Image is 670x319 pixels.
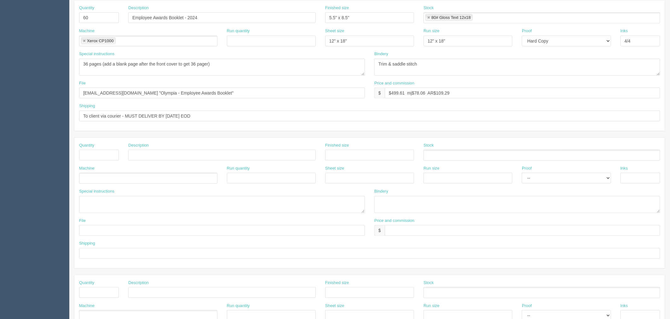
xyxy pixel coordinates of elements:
label: Proof [522,28,532,34]
div: 80# Gloss Text 12x18 [431,15,471,20]
div: $ [374,225,385,236]
label: Shipping [79,103,95,109]
div: $ [374,88,385,98]
textarea: 36 pages (add a blank page after the front cover to get 36 pager) [79,59,365,76]
label: Quantity [79,5,94,11]
label: Machine [79,303,95,309]
label: Run size [424,165,440,171]
label: Stock [424,142,434,148]
label: File [79,80,86,86]
label: Finished size [325,5,349,11]
label: Inks [621,28,628,34]
label: Description [128,280,149,286]
label: Stock [424,280,434,286]
label: Description [128,142,149,148]
label: Description [128,5,149,11]
label: Finished size [325,280,349,286]
label: Inks [621,303,628,309]
label: Sheet size [325,28,344,34]
label: Run size [424,303,440,309]
textarea: Trim & saddle stitch [374,59,660,76]
label: Proof [522,303,532,309]
label: Quantity [79,280,94,286]
label: Price and commission [374,80,414,86]
label: Price and commission [374,218,414,224]
label: File [79,218,86,224]
label: Shipping [79,241,95,246]
label: Sheet size [325,165,344,171]
label: Special instructions [79,51,114,57]
label: Inks [621,165,628,171]
label: Sheet size [325,303,344,309]
label: Machine [79,28,95,34]
label: Run quantity [227,165,250,171]
label: Run quantity [227,303,250,309]
div: Xerox CP1000 [87,39,114,43]
label: Finished size [325,142,349,148]
label: Proof [522,165,532,171]
label: Bindery [374,51,388,57]
label: Quantity [79,142,94,148]
label: Run quantity [227,28,250,34]
label: Run size [424,28,440,34]
label: Machine [79,165,95,171]
label: Bindery [374,188,388,194]
label: Stock [424,5,434,11]
label: Special instructions [79,188,114,194]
